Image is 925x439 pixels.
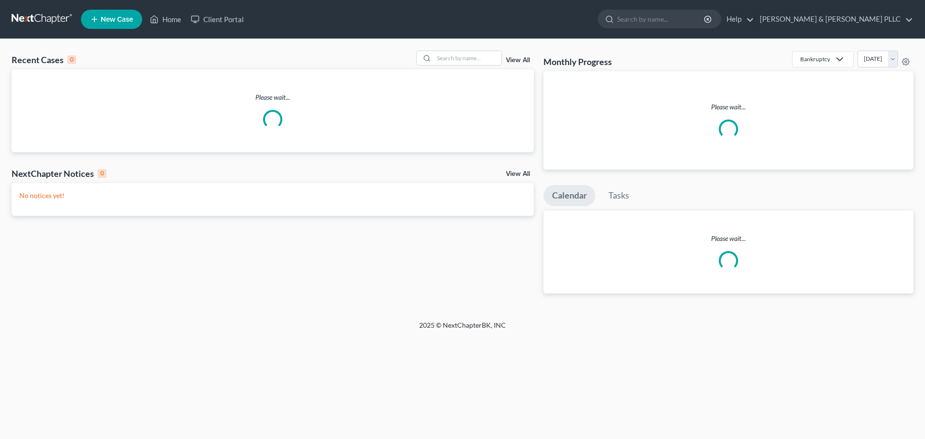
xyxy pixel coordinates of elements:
input: Search by name... [617,10,705,28]
h3: Monthly Progress [543,56,612,67]
a: [PERSON_NAME] & [PERSON_NAME] PLLC [755,11,913,28]
p: Please wait... [551,102,906,112]
div: Bankruptcy [800,55,830,63]
a: Calendar [543,185,595,206]
a: View All [506,57,530,64]
div: NextChapter Notices [12,168,106,179]
a: Tasks [600,185,638,206]
input: Search by name... [434,51,502,65]
div: 2025 © NextChapterBK, INC [188,320,737,338]
div: 0 [67,55,76,64]
a: Home [145,11,186,28]
a: Help [722,11,754,28]
p: No notices yet! [19,191,526,200]
a: View All [506,171,530,177]
p: Please wait... [12,93,534,102]
p: Please wait... [543,234,913,243]
div: Recent Cases [12,54,76,66]
a: Client Portal [186,11,249,28]
div: 0 [98,169,106,178]
span: New Case [101,16,133,23]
